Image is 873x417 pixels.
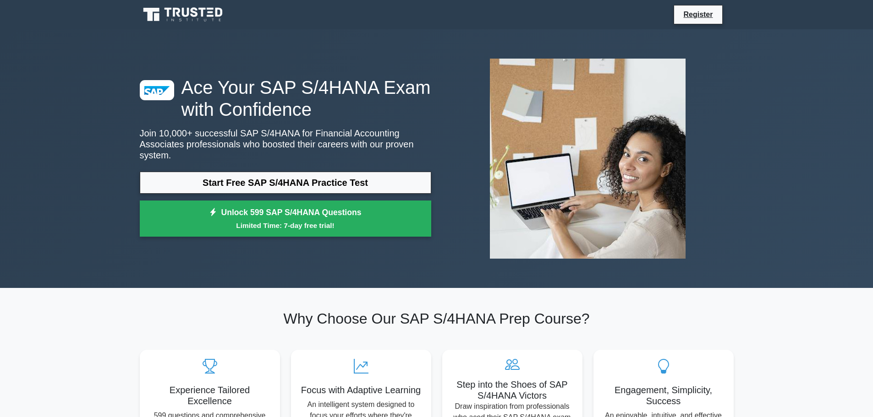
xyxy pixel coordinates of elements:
a: Register [678,9,718,20]
a: Unlock 599 SAP S/4HANA QuestionsLimited Time: 7-day free trial! [140,200,431,237]
h1: Ace Your SAP S/4HANA Exam with Confidence [140,76,431,120]
h2: Why Choose Our SAP S/4HANA Prep Course? [140,310,734,327]
h5: Experience Tailored Excellence [147,385,273,406]
a: Start Free SAP S/4HANA Practice Test [140,172,431,194]
small: Limited Time: 7-day free trial! [151,220,420,231]
p: Join 10,000+ successful SAP S/4HANA for Financial Accounting Associates professionals who boosted... [140,128,431,161]
h5: Step into the Shoes of SAP S/4HANA Victors [450,379,575,401]
h5: Engagement, Simplicity, Success [601,385,726,406]
h5: Focus with Adaptive Learning [298,385,424,395]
